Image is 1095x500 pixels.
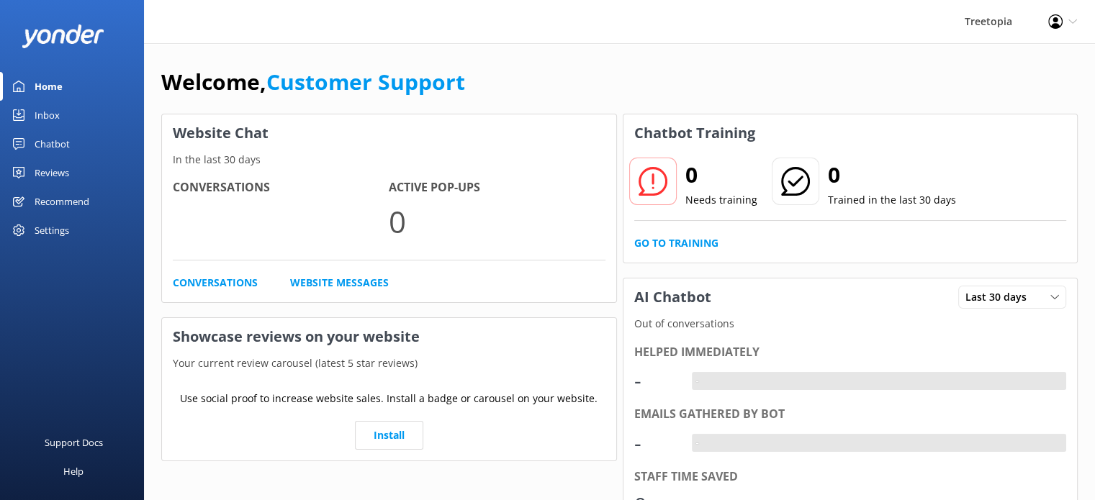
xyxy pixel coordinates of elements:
[35,129,70,158] div: Chatbot
[22,24,104,48] img: yonder-white-logo.png
[35,72,63,101] div: Home
[162,318,616,355] h3: Showcase reviews on your website
[389,197,605,245] p: 0
[692,372,703,391] div: -
[162,152,616,168] p: In the last 30 days
[162,355,616,371] p: Your current review carousel (latest 5 star reviews)
[634,235,718,251] a: Go to Training
[828,192,956,208] p: Trained in the last 30 days
[266,67,465,96] a: Customer Support
[290,275,389,291] a: Website Messages
[634,426,677,460] div: -
[161,65,465,99] h1: Welcome,
[828,158,956,192] h2: 0
[623,114,766,152] h3: Chatbot Training
[623,278,722,316] h3: AI Chatbot
[35,216,69,245] div: Settings
[63,457,84,486] div: Help
[180,391,598,406] p: Use social proof to increase website sales. Install a badge or carousel on your website.
[634,468,1067,486] div: Staff time saved
[162,114,616,152] h3: Website Chat
[634,405,1067,424] div: Emails gathered by bot
[173,275,258,291] a: Conversations
[355,421,423,450] a: Install
[623,316,1078,332] p: Out of conversations
[35,101,60,129] div: Inbox
[634,363,677,398] div: -
[389,178,605,197] h4: Active Pop-ups
[173,178,389,197] h4: Conversations
[35,158,69,187] div: Reviews
[35,187,89,216] div: Recommend
[45,428,103,457] div: Support Docs
[965,289,1035,305] span: Last 30 days
[634,343,1067,362] div: Helped immediately
[685,158,757,192] h2: 0
[692,434,703,453] div: -
[685,192,757,208] p: Needs training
